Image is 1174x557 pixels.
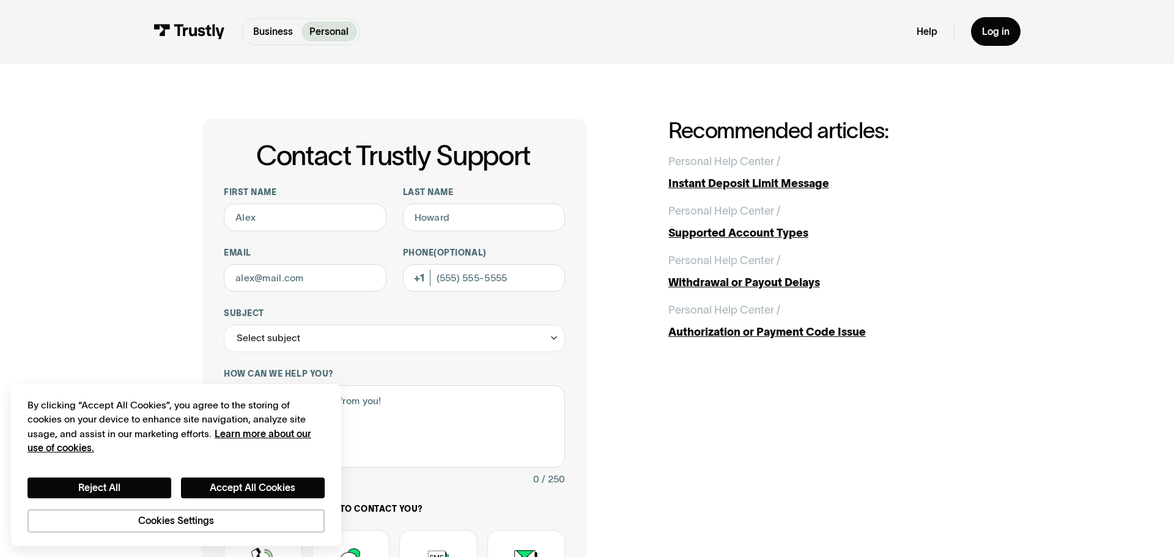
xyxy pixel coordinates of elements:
[668,324,972,341] div: Authorization or Payment Code Issue
[403,187,566,198] label: Last name
[253,24,293,39] p: Business
[542,471,565,487] div: / 250
[982,26,1010,38] div: Log in
[668,253,972,291] a: Personal Help Center /Withdrawal or Payout Delays
[181,478,325,498] button: Accept All Cookies
[668,175,972,192] div: Instant Deposit Limit Message
[668,225,972,242] div: Supported Account Types
[224,204,386,231] input: Alex
[668,203,972,242] a: Personal Help Center /Supported Account Types
[301,21,357,42] a: Personal
[668,302,780,319] div: Personal Help Center /
[668,119,972,143] h2: Recommended articles:
[309,24,349,39] p: Personal
[668,253,780,269] div: Personal Help Center /
[668,275,972,291] div: Withdrawal or Payout Delays
[245,21,301,42] a: Business
[224,325,565,352] div: Select subject
[434,248,486,257] span: (Optional)
[28,398,325,456] div: By clicking “Accept All Cookies”, you agree to the storing of cookies on your device to enhance s...
[668,302,972,341] a: Personal Help Center /Authorization or Payment Code Issue
[224,187,386,198] label: First name
[224,264,386,292] input: alex@mail.com
[224,248,386,259] label: Email
[971,17,1021,46] a: Log in
[224,504,565,515] label: How would you like us to contact you?
[11,384,341,546] div: Cookie banner
[668,153,780,170] div: Personal Help Center /
[153,24,225,39] img: Trustly Logo
[668,153,972,192] a: Personal Help Center /Instant Deposit Limit Message
[668,203,780,219] div: Personal Help Center /
[403,264,566,292] input: (555) 555-5555
[28,398,325,533] div: Privacy
[917,26,937,38] a: Help
[28,478,171,498] button: Reject All
[221,141,565,171] h1: Contact Trustly Support
[237,330,300,346] div: Select subject
[28,509,325,533] button: Cookies Settings
[224,308,565,319] label: Subject
[403,204,566,231] input: Howard
[533,471,539,487] div: 0
[403,248,566,259] label: Phone
[224,369,565,380] label: How can we help you?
